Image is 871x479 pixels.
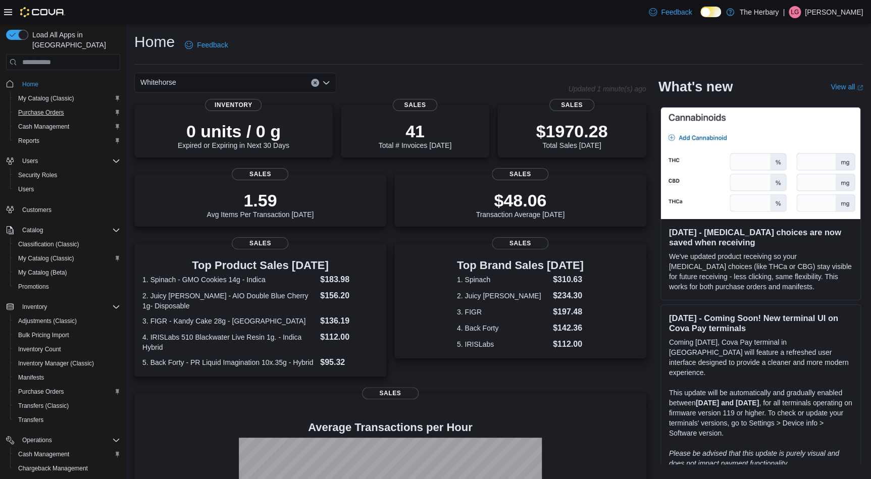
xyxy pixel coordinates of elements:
[14,329,73,341] a: Bulk Pricing Import
[14,448,120,460] span: Cash Management
[10,370,124,385] button: Manifests
[142,259,378,272] h3: Top Product Sales [DATE]
[831,83,863,91] a: View allExternal link
[14,371,120,384] span: Manifests
[553,322,584,334] dd: $142.36
[22,226,43,234] span: Catalog
[18,464,88,472] span: Chargeback Management
[142,357,316,367] dt: 5. Back Forty - PR Liquid Imagination 10x.35g - Hybrid
[142,332,316,352] dt: 4. IRISLabs 510 Blackwater Live Resin 1g. - Indica Hybrid
[320,290,378,302] dd: $156.20
[181,35,232,55] a: Feedback
[10,134,124,148] button: Reports
[10,265,124,280] button: My Catalog (Beta)
[700,17,701,18] span: Dark Mode
[2,300,124,314] button: Inventory
[2,202,124,217] button: Customers
[22,303,47,311] span: Inventory
[10,314,124,328] button: Adjustments (Classic)
[322,79,330,87] button: Open list of options
[553,290,584,302] dd: $234.30
[14,281,53,293] a: Promotions
[492,237,548,249] span: Sales
[362,387,419,399] span: Sales
[18,416,43,424] span: Transfers
[457,307,549,317] dt: 3. FIGR
[553,338,584,350] dd: $112.00
[18,224,120,236] span: Catalog
[457,259,584,272] h3: Top Brand Sales [DATE]
[553,306,584,318] dd: $197.48
[568,85,646,93] p: Updated 1 minute(s) ago
[14,357,120,369] span: Inventory Manager (Classic)
[14,357,98,369] a: Inventory Manager (Classic)
[14,121,120,133] span: Cash Management
[18,123,69,131] span: Cash Management
[205,99,262,111] span: Inventory
[18,240,79,248] span: Classification (Classic)
[14,238,120,250] span: Classification (Classic)
[18,203,120,216] span: Customers
[2,433,124,447] button: Operations
[2,154,124,168] button: Users
[10,399,124,413] button: Transfers (Classic)
[22,436,52,444] span: Operations
[476,190,565,219] div: Transaction Average [DATE]
[14,414,120,426] span: Transfers
[18,374,44,382] span: Manifests
[457,275,549,285] dt: 1. Spinach
[14,183,38,195] a: Users
[10,461,124,475] button: Chargeback Management
[669,251,852,292] p: We've updated product receiving so your [MEDICAL_DATA] choices (like THCa or CBG) stay visible fo...
[857,85,863,91] svg: External link
[14,343,65,355] a: Inventory Count
[14,315,120,327] span: Adjustments (Classic)
[492,168,548,180] span: Sales
[14,400,120,412] span: Transfers (Classic)
[142,291,316,311] dt: 2. Juicy [PERSON_NAME] - AIO Double Blue Cherry 1g- Disposable
[2,223,124,237] button: Catalog
[10,237,124,251] button: Classification (Classic)
[379,121,451,141] p: 41
[18,137,39,145] span: Reports
[14,267,71,279] a: My Catalog (Beta)
[536,121,607,141] p: $1970.28
[10,328,124,342] button: Bulk Pricing Import
[10,105,124,120] button: Purchase Orders
[14,183,120,195] span: Users
[18,155,120,167] span: Users
[393,99,437,111] span: Sales
[18,224,47,236] button: Catalog
[457,291,549,301] dt: 2. Juicy [PERSON_NAME]
[700,7,722,17] input: Dark Mode
[18,359,94,367] span: Inventory Manager (Classic)
[18,345,61,353] span: Inventory Count
[14,462,92,474] a: Chargeback Management
[18,109,64,117] span: Purchase Orders
[10,413,124,427] button: Transfers
[14,169,61,181] a: Security Roles
[197,40,228,50] span: Feedback
[696,399,759,407] strong: [DATE] and [DATE]
[805,6,863,18] p: [PERSON_NAME]
[669,449,839,467] em: Please be advised that this update is purely visual and does not impact payment functionality.
[18,283,49,291] span: Promotions
[10,120,124,134] button: Cash Management
[232,168,288,180] span: Sales
[14,107,68,119] a: Purchase Orders
[20,7,65,17] img: Cova
[553,274,584,286] dd: $310.63
[14,169,120,181] span: Security Roles
[10,280,124,294] button: Promotions
[18,317,77,325] span: Adjustments (Classic)
[18,434,120,446] span: Operations
[18,185,34,193] span: Users
[18,94,74,102] span: My Catalog (Classic)
[14,462,120,474] span: Chargeback Management
[14,107,120,119] span: Purchase Orders
[10,182,124,196] button: Users
[22,206,52,214] span: Customers
[669,313,852,333] h3: [DATE] - Coming Soon! New terminal UI on Cova Pay terminals
[549,99,594,111] span: Sales
[140,76,176,88] span: Whitehorse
